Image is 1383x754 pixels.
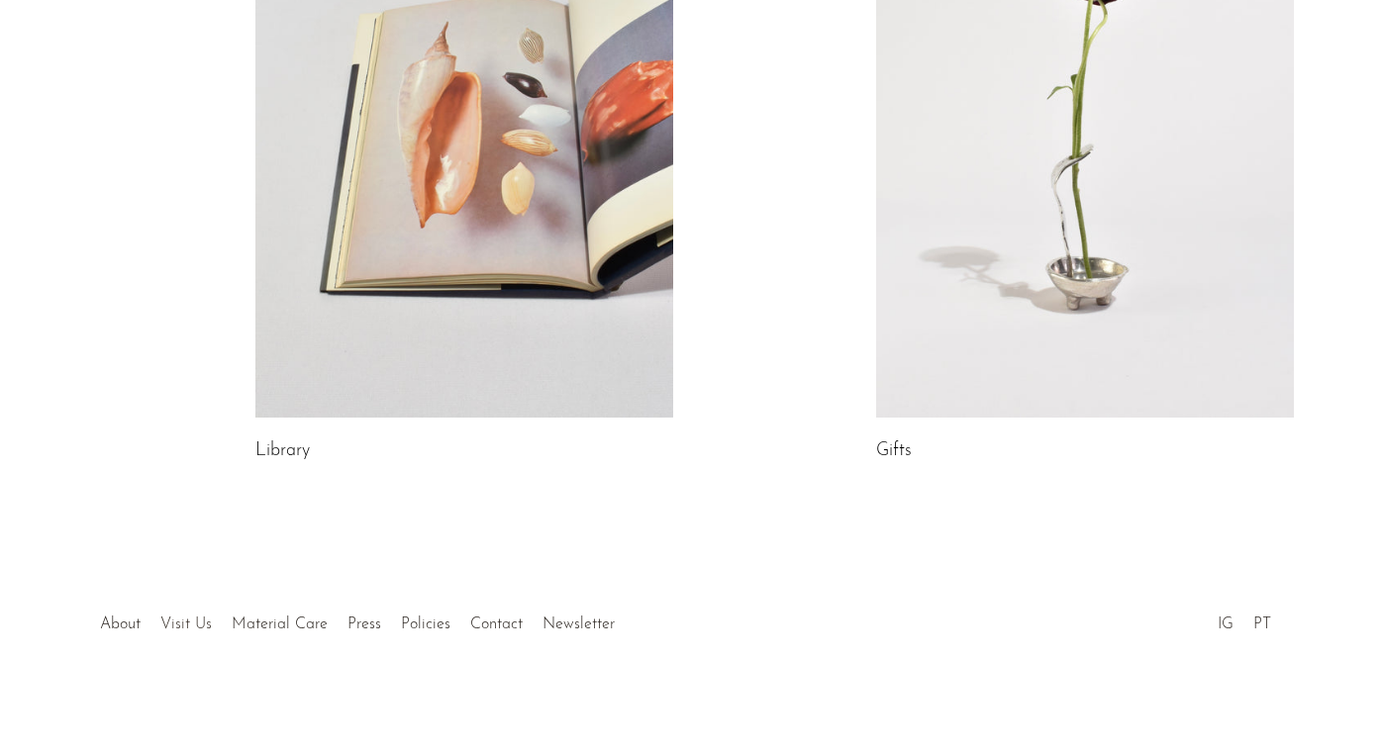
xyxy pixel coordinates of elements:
a: Library [255,442,310,460]
a: Contact [470,616,523,632]
a: IG [1218,616,1234,632]
a: Press [347,616,381,632]
a: Gifts [876,442,912,460]
a: Policies [401,616,450,632]
ul: Social Medias [1208,601,1281,638]
a: PT [1253,616,1271,632]
a: Visit Us [160,616,212,632]
a: About [100,616,141,632]
ul: Quick links [90,601,625,638]
a: Material Care [232,616,328,632]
